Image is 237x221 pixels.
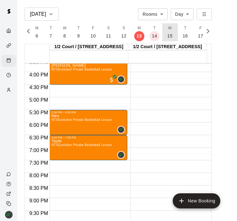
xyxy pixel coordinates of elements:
[118,76,124,82] img: Jesse Klein
[51,143,112,147] span: NTXEvolution Private Basketball Lesson
[120,151,125,159] span: Jesse Klein
[49,44,128,50] div: 1/2 Court / [STREET_ADDRESS]
[171,8,194,20] div: Day
[25,8,59,21] button: [DATE]
[49,135,127,160] div: 6:30 PM – 7:30 PM: Tayte
[117,76,125,83] div: Jesse Klein
[51,111,125,114] div: 5:30 PM – 6:30 PM
[117,126,125,133] div: Jesse Klein
[30,10,46,19] h6: [DATE]
[116,23,132,41] button: S12
[51,118,112,122] span: NTXEvolution Private Basketball Lesson
[28,122,50,128] span: 6:00 PM
[51,136,125,139] div: 6:30 PM – 7:30 PM
[120,126,125,133] span: Jesse Klein
[90,33,96,39] p: 10
[131,23,147,41] button: M13
[162,23,178,41] button: W15
[178,23,193,41] button: T16
[147,23,162,41] button: T14
[121,33,127,39] p: 12
[168,25,172,31] span: W
[49,25,52,31] span: T
[28,97,50,103] span: 5:00 PM
[101,23,116,41] button: S11
[117,151,125,159] div: Jesse Klein
[28,135,50,140] span: 6:30 PM
[199,25,202,31] span: F
[184,25,187,31] span: T
[167,33,173,39] p: 15
[85,23,101,41] button: F10
[49,110,127,135] div: 5:30 PM – 6:30 PM: Neu
[35,25,38,31] span: M
[92,25,95,31] span: F
[51,68,112,71] span: NTXEvolution Private Basketball Lesson
[28,59,50,65] span: 3:30 PM
[49,33,52,39] p: 7
[77,25,80,31] span: T
[120,76,125,83] span: Jesse Klein
[58,23,72,41] button: W8
[49,59,127,85] div: 3:30 PM – 4:30 PM: heather
[77,33,80,39] p: 9
[1,179,17,189] a: Visit help center
[3,5,15,18] img: Swift logo
[118,152,124,158] img: Jesse Klein
[153,25,156,31] span: T
[123,25,125,31] span: S
[138,25,141,31] span: M
[152,33,157,39] p: 14
[1,169,17,179] a: Contact Us
[136,33,142,39] p: 13
[63,25,66,31] span: W
[28,148,50,153] span: 7:00 PM
[198,33,203,39] p: 17
[107,25,110,31] span: S
[118,127,124,133] img: Jesse Klein
[28,185,50,191] span: 8:30 PM
[28,85,50,90] span: 4:30 PM
[138,8,167,20] div: Rooms
[1,199,17,208] div: Copy public page link
[28,72,50,77] span: 4:00 PM
[36,33,38,39] p: 6
[183,33,188,39] p: 16
[173,193,220,208] button: add
[193,23,208,41] button: F17
[28,160,50,166] span: 7:30 PM
[72,23,85,41] button: T9
[128,44,207,50] div: 1/2 Court / [STREET_ADDRESS]
[28,173,50,178] span: 8:00 PM
[106,33,111,39] p: 11
[108,77,115,83] span: All customers have paid
[1,189,17,199] a: View public page
[5,211,13,218] img: Jesse Klein
[28,198,50,203] span: 9:00 PM
[63,33,66,39] p: 8
[44,23,58,41] button: T7
[28,110,50,115] span: 5:30 PM
[30,23,44,41] button: M6
[28,211,50,216] span: 9:30 PM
